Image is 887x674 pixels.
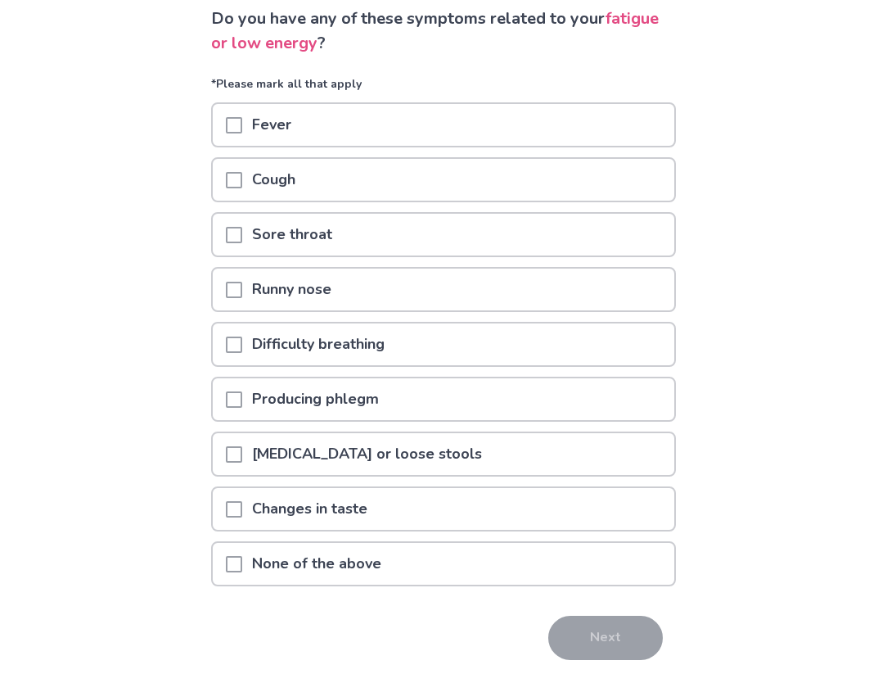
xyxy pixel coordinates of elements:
p: Cough [242,159,305,201]
p: None of the above [242,543,391,585]
p: Do you have any of these symptoms related to your ? [211,7,676,56]
p: Changes in taste [242,488,377,530]
p: [MEDICAL_DATA] or loose stools [242,433,492,475]
p: Producing phlegm [242,378,389,420]
button: Next [548,616,663,660]
p: Fever [242,104,301,146]
p: *Please mark all that apply [211,75,676,102]
p: Runny nose [242,269,341,310]
p: Sore throat [242,214,342,256]
p: Difficulty breathing [242,323,394,365]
